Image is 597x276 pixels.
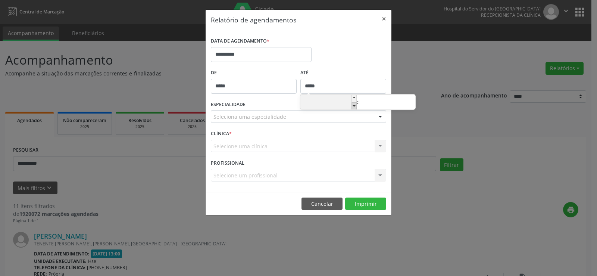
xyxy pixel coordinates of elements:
input: Minute [359,95,415,110]
button: Imprimir [345,198,386,210]
label: ESPECIALIDADE [211,99,246,111]
button: Cancelar [301,198,343,210]
label: CLÍNICA [211,128,232,140]
label: DATA DE AGENDAMENTO [211,35,269,47]
span: Seleciona uma especialidade [213,113,286,121]
span: : [357,94,359,109]
h5: Relatório de agendamentos [211,15,296,25]
label: ATÉ [300,67,386,79]
label: De [211,67,297,79]
label: PROFISSIONAL [211,157,244,169]
button: Close [376,10,391,28]
input: Hour [300,95,357,110]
